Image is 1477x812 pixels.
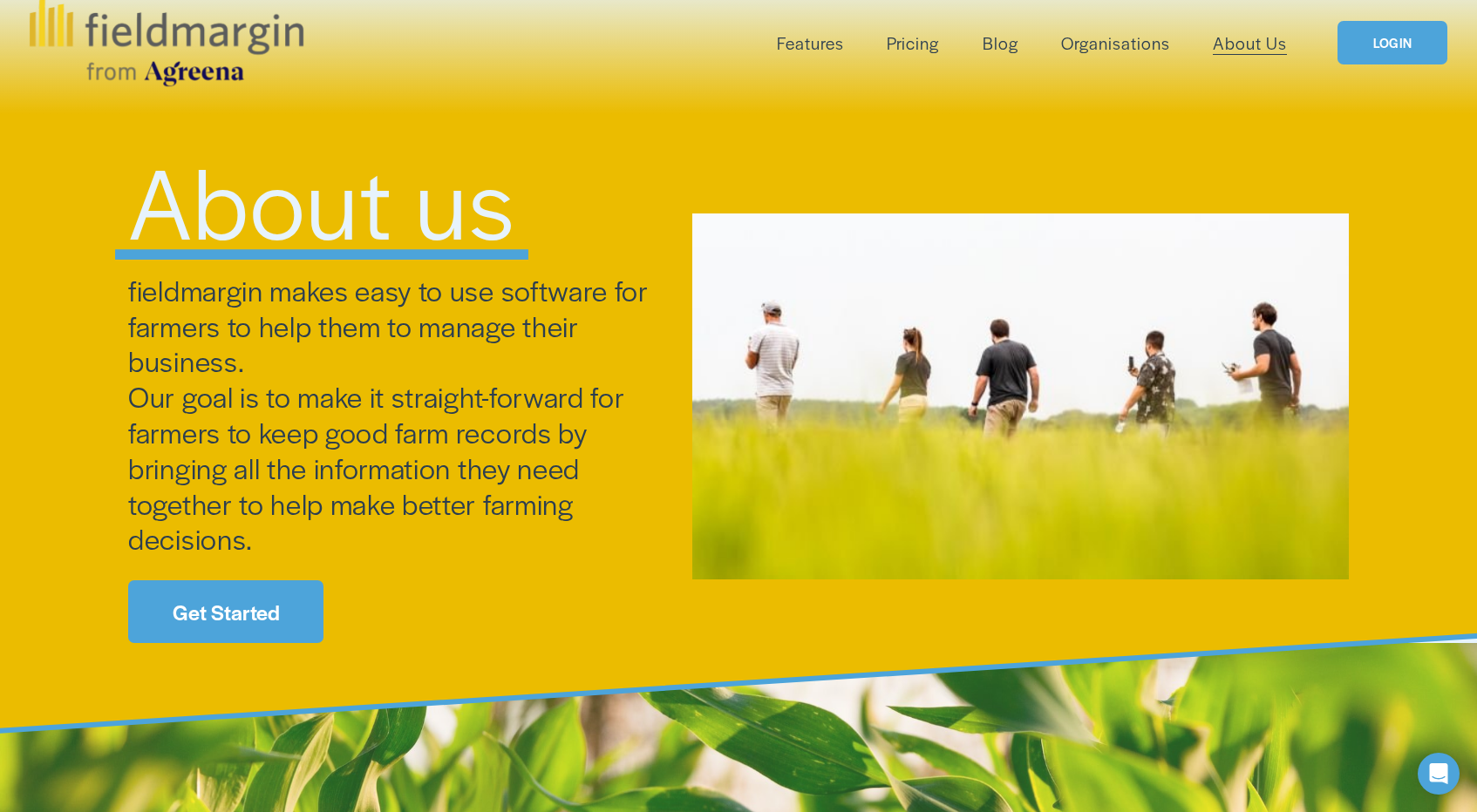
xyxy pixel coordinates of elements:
a: Blog [983,29,1018,58]
a: Get Started [128,580,323,642]
span: fieldmargin makes easy to use software for farmers to help them to manage their business. Our goa... [128,270,655,558]
a: Pricing [887,29,939,58]
a: About Us [1213,29,1287,58]
a: Organisations [1061,29,1170,58]
a: folder dropdown [777,29,844,58]
a: LOGIN [1337,21,1447,65]
span: Features [777,30,844,56]
span: About us [128,130,515,268]
div: Open Intercom Messenger [1418,753,1460,795]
